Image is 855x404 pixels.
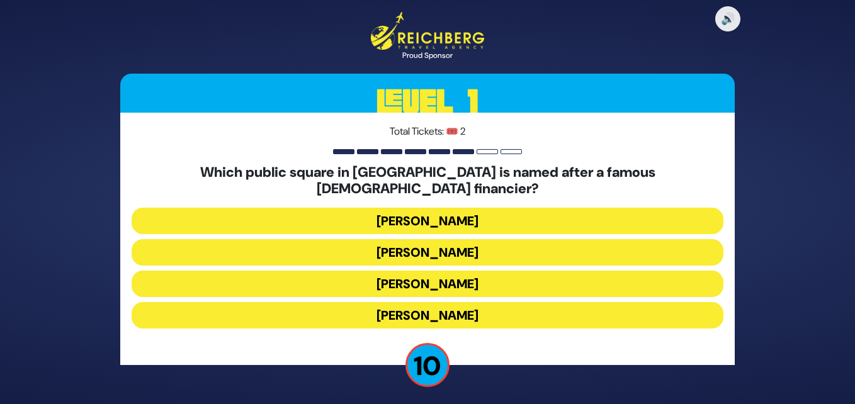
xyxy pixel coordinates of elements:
button: [PERSON_NAME] [132,239,723,266]
button: [PERSON_NAME] [132,208,723,234]
img: Reichberg Travel [371,12,484,49]
div: Proud Sponsor [371,50,484,61]
button: 🔊 [715,6,740,31]
h3: Level 1 [120,74,735,130]
h5: Which public square in [GEOGRAPHIC_DATA] is named after a famous [DEMOGRAPHIC_DATA] financier? [132,164,723,198]
p: 10 [405,343,450,387]
p: Total Tickets: 🎟️ 2 [132,124,723,139]
button: [PERSON_NAME] [132,271,723,297]
button: [PERSON_NAME] [132,302,723,328]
